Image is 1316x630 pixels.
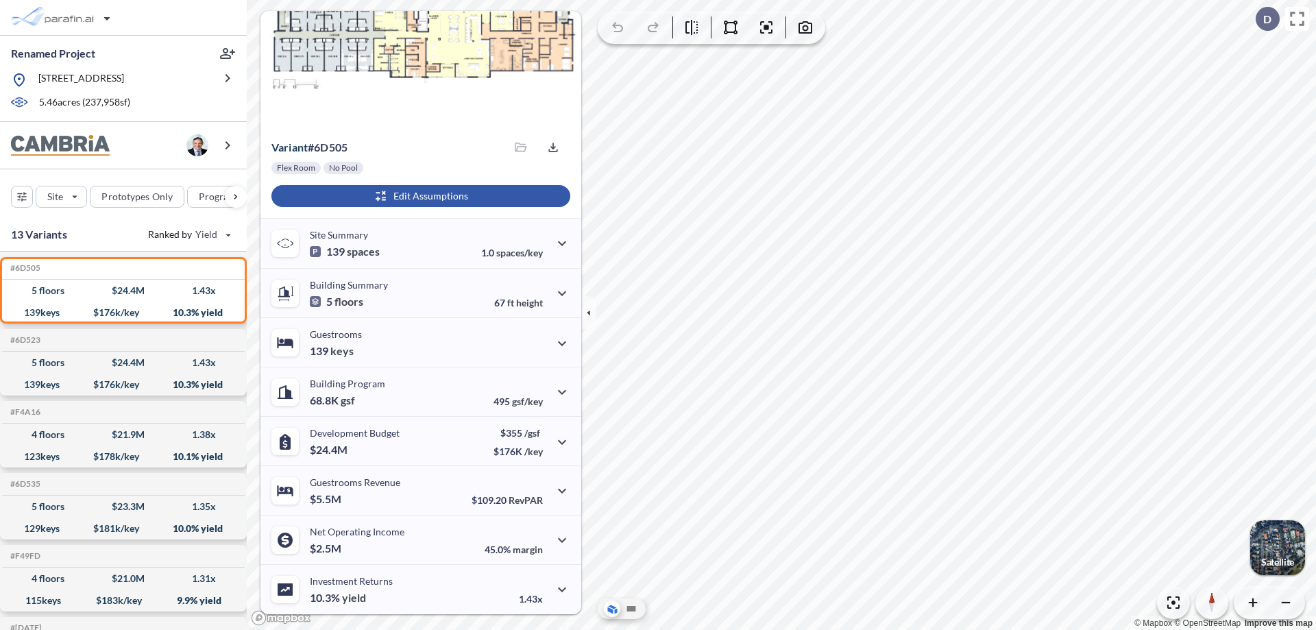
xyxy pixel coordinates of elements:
[310,492,343,506] p: $5.5M
[310,542,343,555] p: $2.5M
[485,544,543,555] p: 45.0%
[507,297,514,308] span: ft
[496,247,543,258] span: spaces/key
[516,297,543,308] span: height
[310,229,368,241] p: Site Summary
[47,190,63,204] p: Site
[271,185,570,207] button: Edit Assumptions
[137,223,240,245] button: Ranked by Yield
[493,396,543,407] p: 495
[277,162,315,173] p: Flex Room
[251,610,311,626] a: Mapbox homepage
[604,601,620,617] button: Aerial View
[39,95,130,110] p: 5.46 acres ( 237,958 sf)
[310,427,400,439] p: Development Budget
[1134,618,1172,628] a: Mapbox
[519,593,543,605] p: 1.43x
[8,551,40,561] h5: Click to copy the code
[195,228,218,241] span: Yield
[187,186,261,208] button: Program
[11,226,67,243] p: 13 Variants
[512,396,543,407] span: gsf/key
[310,245,380,258] p: 139
[310,443,350,457] p: $24.4M
[341,393,355,407] span: gsf
[493,427,543,439] p: $355
[199,190,237,204] p: Program
[481,247,543,258] p: 1.0
[38,71,124,88] p: [STREET_ADDRESS]
[310,591,366,605] p: 10.3%
[494,297,543,308] p: 67
[347,245,380,258] span: spaces
[1174,618,1241,628] a: OpenStreetMap
[334,295,363,308] span: floors
[271,141,348,154] p: # 6d505
[310,476,400,488] p: Guestrooms Revenue
[11,135,110,156] img: BrandImage
[271,141,308,154] span: Variant
[8,479,40,489] h5: Click to copy the code
[1250,520,1305,575] button: Switcher ImageSatellite
[1250,520,1305,575] img: Switcher Image
[186,134,208,156] img: user logo
[310,344,354,358] p: 139
[1245,618,1313,628] a: Improve this map
[11,46,95,61] p: Renamed Project
[1261,557,1294,568] p: Satellite
[36,186,87,208] button: Site
[310,328,362,340] p: Guestrooms
[310,295,363,308] p: 5
[310,279,388,291] p: Building Summary
[330,344,354,358] span: keys
[623,601,639,617] button: Site Plan
[310,378,385,389] p: Building Program
[493,446,543,457] p: $176K
[524,446,543,457] span: /key
[8,335,40,345] h5: Click to copy the code
[310,393,355,407] p: 68.8K
[524,427,540,439] span: /gsf
[509,494,543,506] span: RevPAR
[8,263,40,273] h5: Click to copy the code
[342,591,366,605] span: yield
[329,162,358,173] p: No Pool
[310,526,404,537] p: Net Operating Income
[472,494,543,506] p: $109.20
[101,190,173,204] p: Prototypes Only
[8,407,40,417] h5: Click to copy the code
[513,544,543,555] span: margin
[310,575,393,587] p: Investment Returns
[1263,13,1271,25] p: D
[90,186,184,208] button: Prototypes Only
